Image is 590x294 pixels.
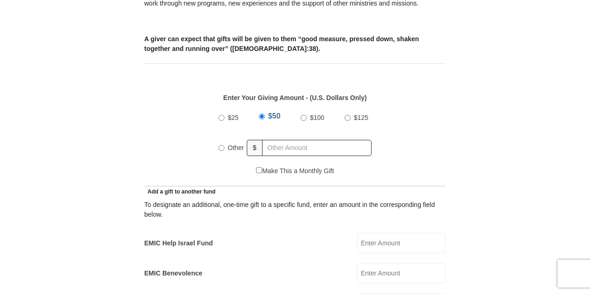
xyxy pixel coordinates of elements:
input: Make This a Monthly Gift [256,167,262,173]
span: $100 [310,114,324,121]
b: A giver can expect that gifts will be given to them “good measure, pressed down, shaken together ... [144,35,419,52]
input: Enter Amount [357,263,446,283]
span: $50 [268,112,281,120]
div: To designate an additional, one-time gift to a specific fund, enter an amount in the correspondin... [144,200,446,219]
span: $ [247,140,263,156]
label: EMIC Benevolence [144,269,202,278]
label: EMIC Help Israel Fund [144,238,213,248]
span: $125 [354,114,368,121]
label: Make This a Monthly Gift [256,166,334,176]
input: Enter Amount [357,233,446,253]
span: Other [228,144,244,151]
span: $25 [228,114,238,121]
input: Other Amount [262,140,372,156]
span: Add a gift to another fund [144,188,216,195]
strong: Enter Your Giving Amount - (U.S. Dollars Only) [223,94,366,101]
